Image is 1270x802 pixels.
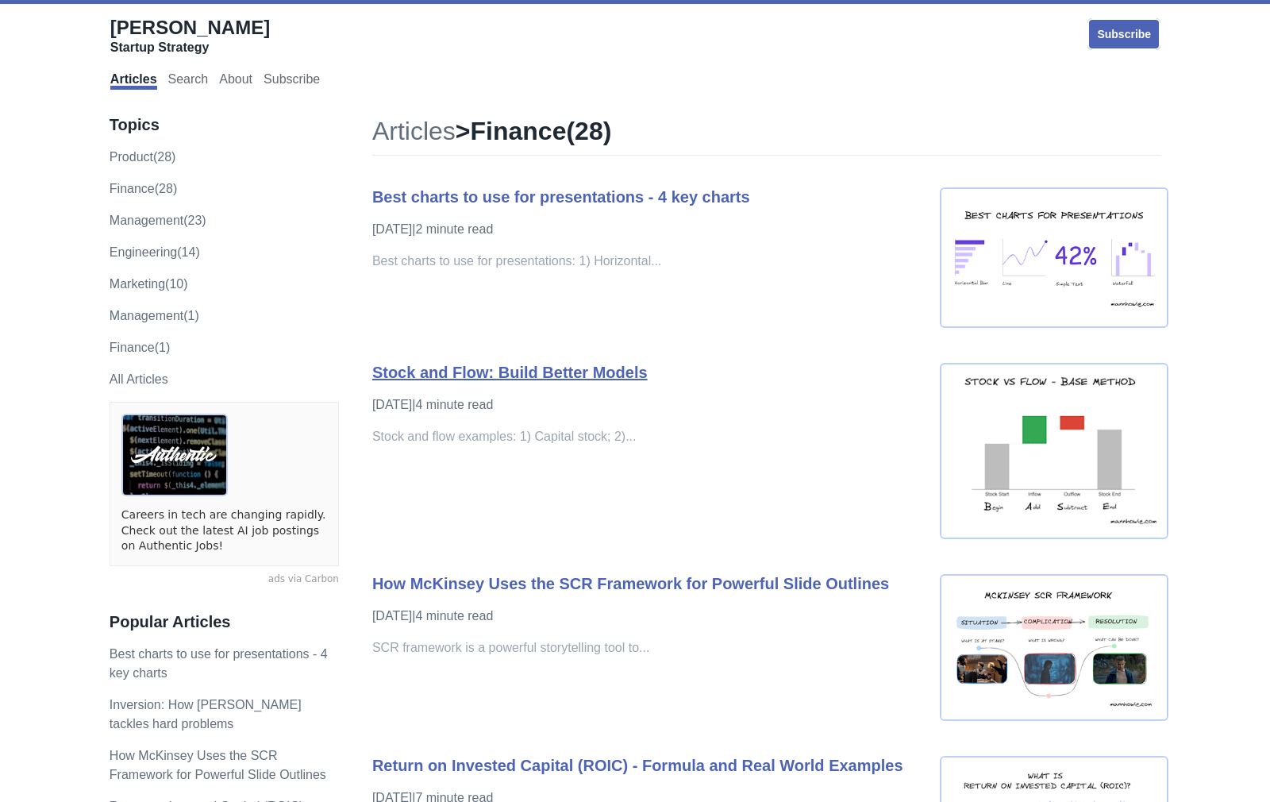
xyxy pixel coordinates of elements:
[110,214,206,227] a: management(23)
[110,612,339,632] h3: Popular Articles
[110,647,328,680] a: Best charts to use for presentations - 4 key charts
[110,277,188,291] a: marketing(10)
[372,364,648,381] a: Stock and Flow: Build Better Models
[110,573,339,587] a: ads via Carbon
[372,757,903,774] a: Return on Invested Capital (ROIC) - Formula and Real World Examples
[372,115,1160,156] h1: > ( 28 )
[110,245,200,259] a: engineering(14)
[110,17,270,38] span: [PERSON_NAME]
[372,427,924,446] p: Stock and flow examples: 1) Capital stock; 2)...
[372,575,889,592] a: How McKinsey Uses the SCR Framework for Powerful Slide Outlines
[110,749,326,781] a: How McKinsey Uses the SCR Framework for Powerful Slide Outlines
[110,40,270,56] div: Startup Strategy
[372,638,924,657] p: SCR framework is a powerful storytelling tool to...
[110,182,177,195] a: finance(28)
[372,395,924,414] p: [DATE] | 4 minute read
[372,188,750,206] a: Best charts to use for presentations - 4 key charts
[1087,18,1160,50] a: Subscribe
[110,341,170,354] a: Finance(1)
[940,187,1168,328] img: best chart presentaion
[940,574,1168,721] img: mckinsey scr framework
[121,507,327,554] a: Careers in tech are changing rapidly. Check out the latest AI job postings on Authentic Jobs!
[372,220,924,239] p: [DATE] | 2 minute read
[121,414,228,496] img: ads via Carbon
[110,698,302,731] a: Inversion: How [PERSON_NAME] tackles hard problems
[940,363,1168,540] img: stock and flow
[110,16,270,56] a: [PERSON_NAME]Startup Strategy
[372,252,924,271] p: Best charts to use for presentations: 1) Horizontal...
[110,115,339,135] h3: Topics
[110,372,168,386] a: All Articles
[110,309,199,322] a: Management(1)
[372,607,924,626] p: [DATE] | 4 minute read
[471,117,567,145] span: finance
[110,150,176,164] a: product(28)
[219,72,252,90] a: About
[110,72,157,90] a: Articles
[372,117,456,145] a: Articles
[168,72,209,90] a: Search
[264,72,320,90] a: Subscribe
